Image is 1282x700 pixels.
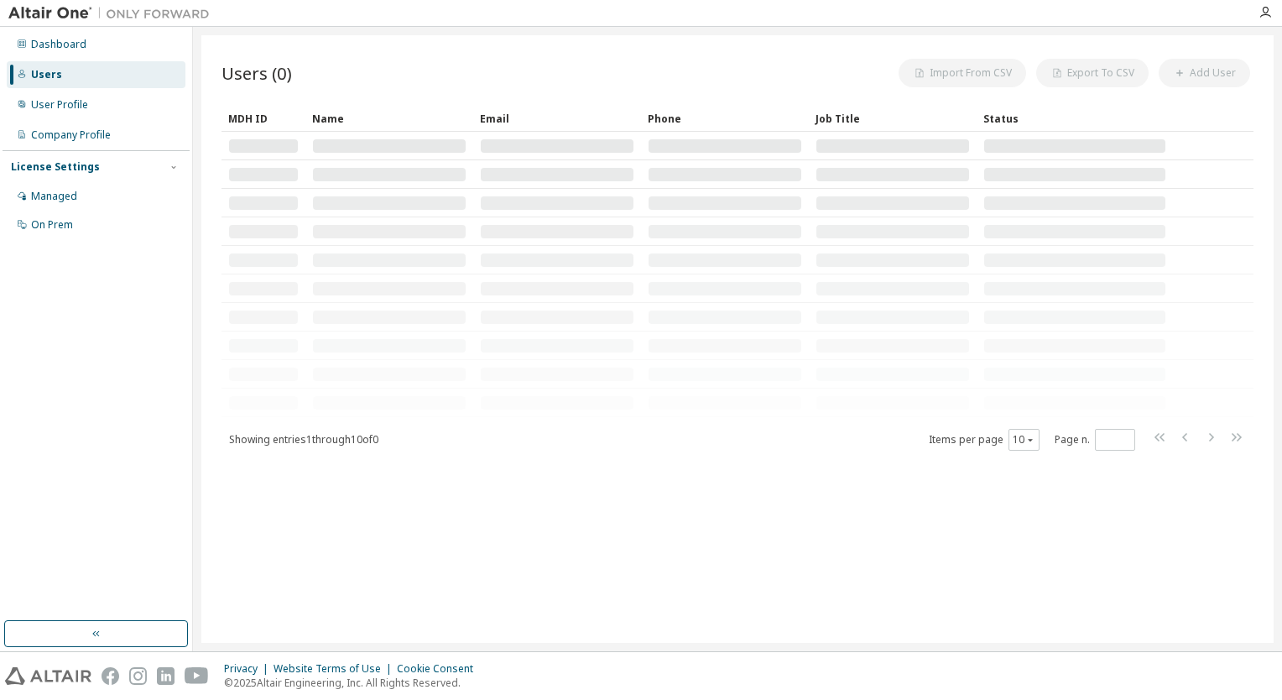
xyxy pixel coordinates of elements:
div: On Prem [31,218,73,232]
div: Job Title [816,105,970,132]
div: Cookie Consent [397,662,483,676]
div: Status [983,105,1166,132]
img: linkedin.svg [157,667,175,685]
span: Items per page [929,429,1040,451]
div: User Profile [31,98,88,112]
img: Altair One [8,5,218,22]
img: altair_logo.svg [5,667,91,685]
div: Website Terms of Use [274,662,397,676]
div: Name [312,105,466,132]
button: 10 [1013,433,1035,447]
button: Import From CSV [899,59,1026,87]
div: License Settings [11,160,100,174]
button: Add User [1159,59,1250,87]
div: Company Profile [31,128,111,142]
button: Export To CSV [1036,59,1149,87]
div: Managed [31,190,77,203]
div: MDH ID [228,105,299,132]
div: Users [31,68,62,81]
div: Dashboard [31,38,86,51]
span: Showing entries 1 through 10 of 0 [229,432,378,447]
span: Users (0) [221,61,292,85]
p: © 2025 Altair Engineering, Inc. All Rights Reserved. [224,676,483,690]
div: Email [480,105,634,132]
span: Page n. [1055,429,1135,451]
div: Phone [648,105,802,132]
div: Privacy [224,662,274,676]
img: facebook.svg [102,667,119,685]
img: instagram.svg [129,667,147,685]
img: youtube.svg [185,667,209,685]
